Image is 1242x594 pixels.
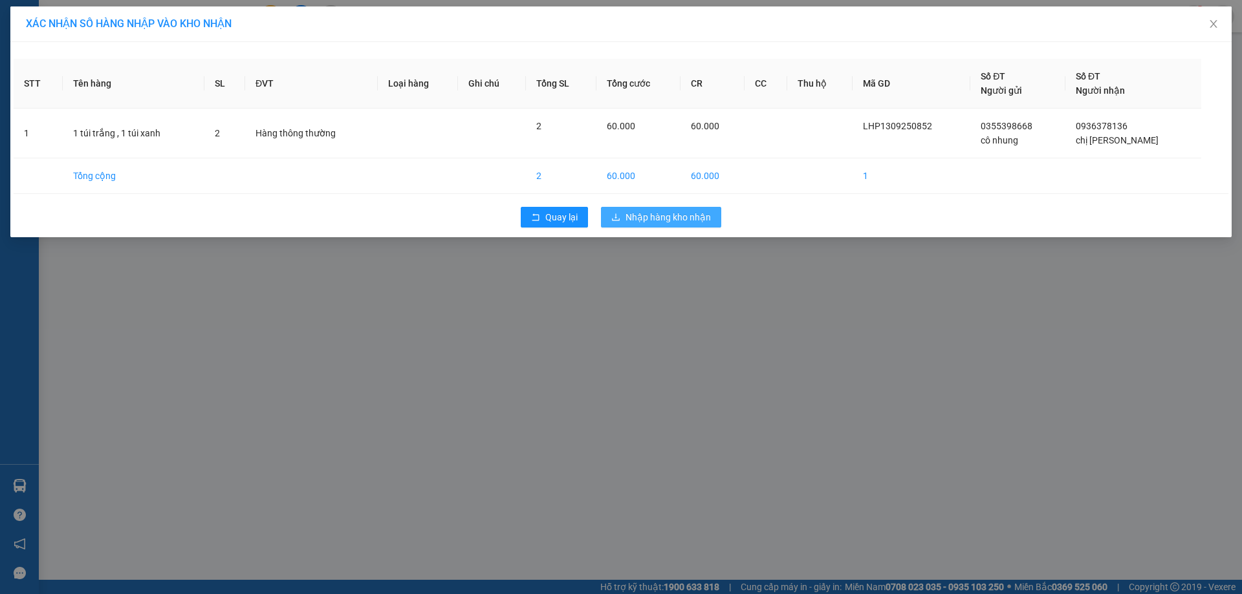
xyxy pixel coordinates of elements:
td: 1 [14,109,63,158]
span: 60.000 [607,121,635,131]
td: 1 [853,158,970,194]
span: 2 [215,128,220,138]
th: Ghi chú [458,59,526,109]
td: 60.000 [596,158,681,194]
span: Người gửi [981,85,1022,96]
span: rollback [531,213,540,223]
th: CC [745,59,787,109]
span: 60.000 [691,121,719,131]
span: 0936378136 [1076,121,1128,131]
span: Quay lại [545,210,578,224]
span: close [1208,19,1219,29]
th: SL [204,59,245,109]
span: 0355398668 [981,121,1032,131]
span: download [611,213,620,223]
span: Nhập hàng kho nhận [626,210,711,224]
span: Số ĐT [1076,71,1100,81]
th: Tổng SL [526,59,596,109]
th: CR [681,59,745,109]
th: STT [14,59,63,109]
button: rollbackQuay lại [521,207,588,228]
td: 60.000 [681,158,745,194]
td: 1 túi trắng , 1 túi xanh [63,109,204,158]
span: chị [PERSON_NAME] [1076,135,1159,145]
td: Tổng cộng [63,158,204,194]
button: downloadNhập hàng kho nhận [601,207,721,228]
th: ĐVT [245,59,378,109]
th: Loại hàng [378,59,459,109]
th: Mã GD [853,59,970,109]
th: Thu hộ [787,59,853,109]
td: Hàng thông thường [245,109,378,158]
td: 2 [526,158,596,194]
button: Close [1195,6,1232,43]
span: XÁC NHẬN SỐ HÀNG NHẬP VÀO KHO NHẬN [26,17,232,30]
span: 2 [536,121,541,131]
th: Tổng cước [596,59,681,109]
span: cô nhung [981,135,1018,145]
th: Tên hàng [63,59,204,109]
span: LHP1309250852 [863,121,932,131]
span: Số ĐT [981,71,1005,81]
span: Người nhận [1076,85,1125,96]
